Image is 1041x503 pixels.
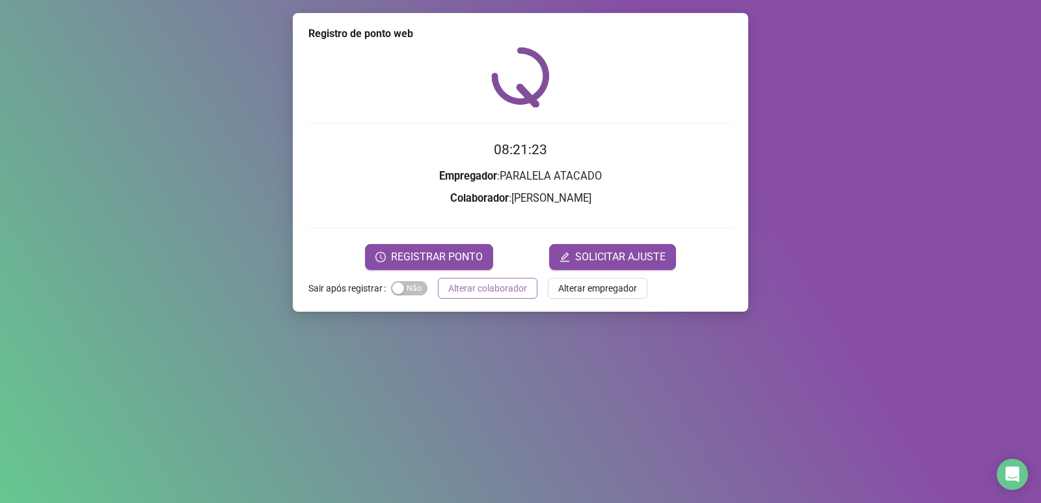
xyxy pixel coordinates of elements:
[549,244,676,270] button: editSOLICITAR AJUSTE
[560,252,570,262] span: edit
[491,47,550,107] img: QRPoint
[558,281,637,295] span: Alterar empregador
[438,278,537,299] button: Alterar colaborador
[448,281,527,295] span: Alterar colaborador
[575,249,666,265] span: SOLICITAR AJUSTE
[365,244,493,270] button: REGISTRAR PONTO
[308,168,733,185] h3: : PARALELA ATACADO
[439,170,497,182] strong: Empregador
[391,249,483,265] span: REGISTRAR PONTO
[308,278,391,299] label: Sair após registrar
[494,142,547,157] time: 08:21:23
[450,192,509,204] strong: Colaborador
[308,26,733,42] div: Registro de ponto web
[308,190,733,207] h3: : [PERSON_NAME]
[375,252,386,262] span: clock-circle
[548,278,647,299] button: Alterar empregador
[997,459,1028,490] div: Open Intercom Messenger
